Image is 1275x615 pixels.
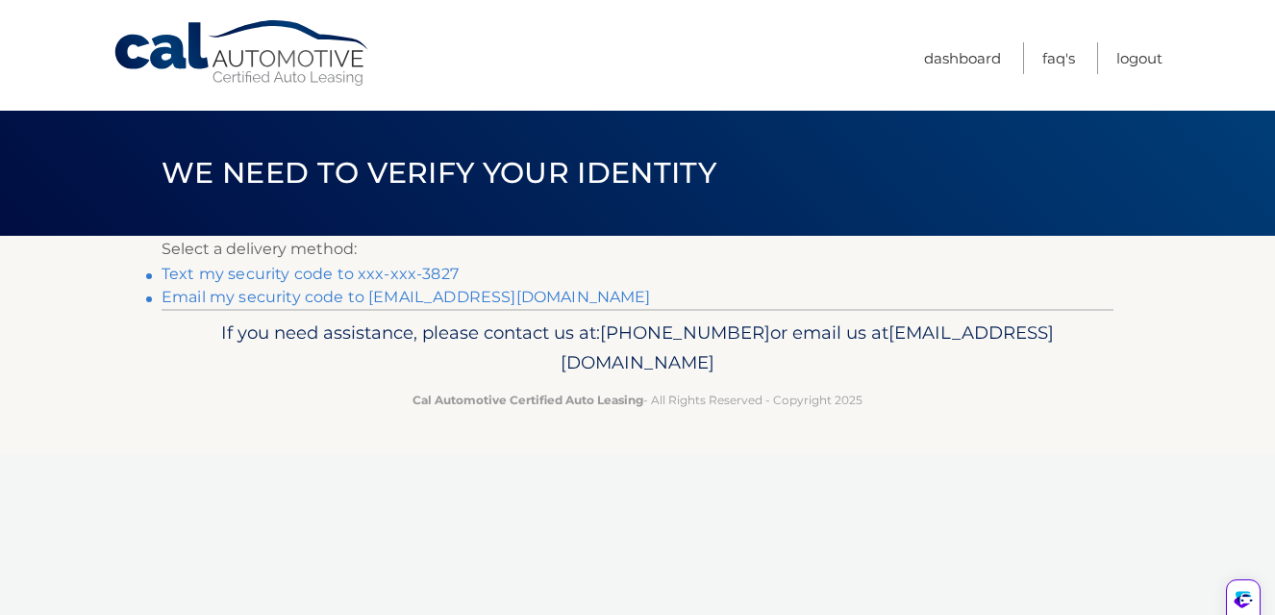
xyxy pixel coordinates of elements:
a: Text my security code to xxx-xxx-3827 [162,265,459,283]
strong: Cal Automotive Certified Auto Leasing [412,393,643,407]
a: Logout [1116,42,1162,74]
span: We need to verify your identity [162,155,716,191]
a: FAQ's [1042,42,1075,74]
a: Email my security code to [EMAIL_ADDRESS][DOMAIN_NAME] [162,288,651,306]
img: wiRPAZEX6Qd5GkipxmnKhIy308phxjiv+EHaKbQ5Ce+h88AAAAASUVORK5CYII= [1230,585,1258,613]
a: Dashboard [924,42,1001,74]
span: [PHONE_NUMBER] [600,321,770,344]
p: Select a delivery method: [162,236,1113,263]
p: If you need assistance, please contact us at: or email us at [174,318,1101,379]
p: - All Rights Reserved - Copyright 2025 [174,390,1101,410]
a: Cal Automotive [112,19,372,88]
